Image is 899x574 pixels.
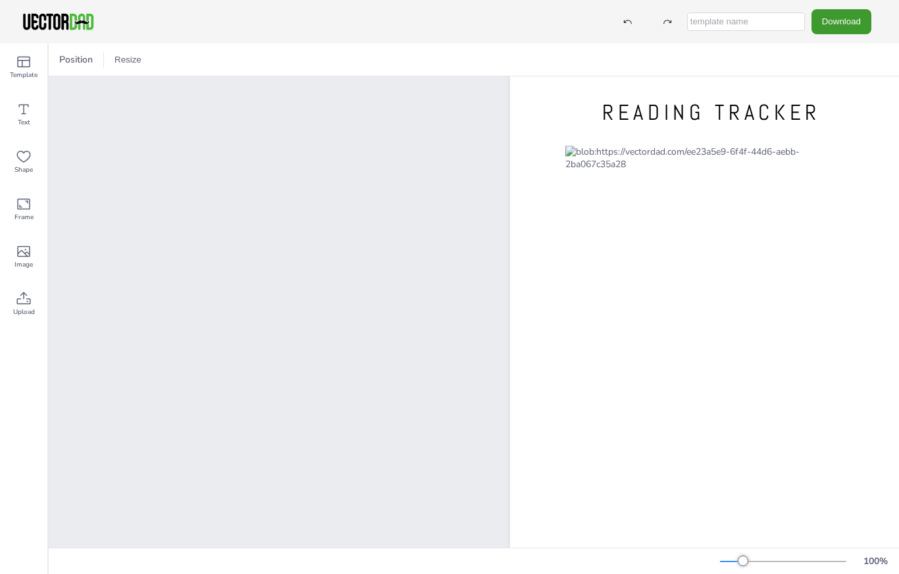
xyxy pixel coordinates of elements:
span: Position [57,53,95,66]
span: READING TRACKER [602,99,821,126]
button: Download [811,9,871,34]
span: Upload [13,307,35,317]
img: VectorDad-1.png [21,12,95,32]
button: Resize [109,49,147,70]
input: template name [687,13,805,31]
div: 100 % [860,555,891,567]
span: Template [10,70,38,80]
span: Shape [14,165,33,175]
span: Frame [14,212,34,222]
span: Image [14,259,33,270]
span: Text [18,117,30,128]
